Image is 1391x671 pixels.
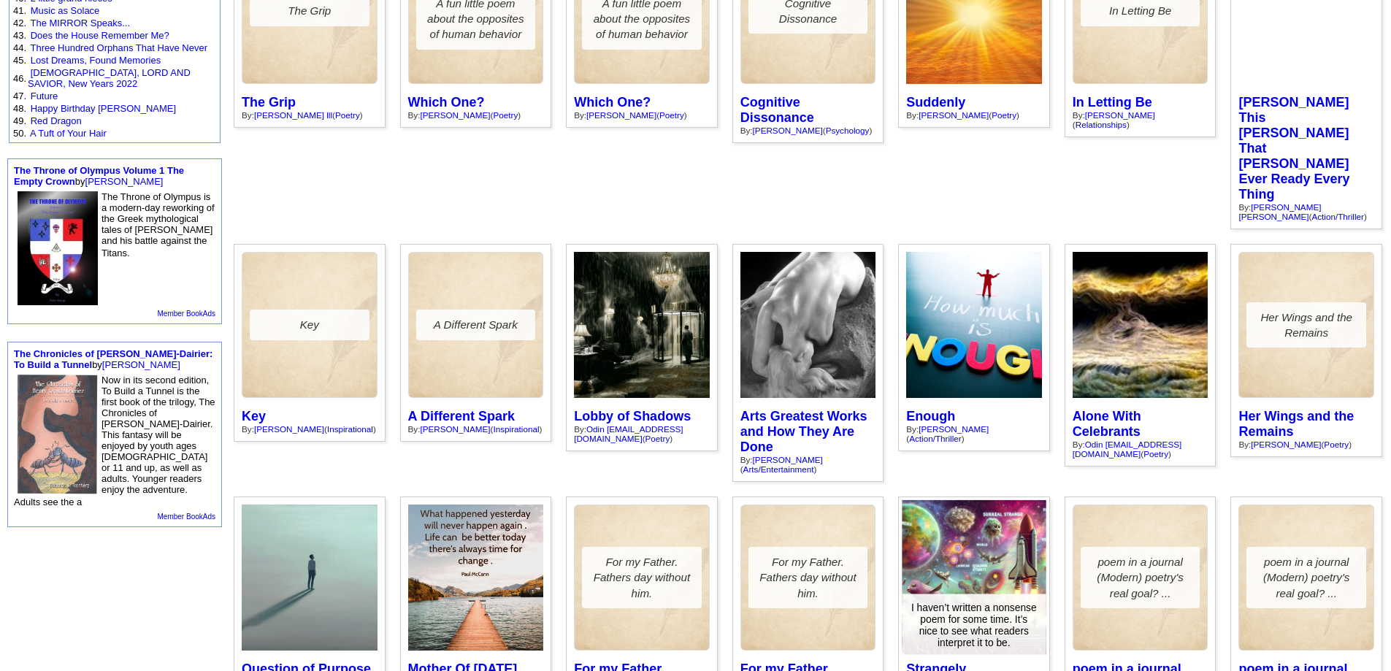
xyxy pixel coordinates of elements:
a: Her Wings and the Remains [1238,409,1354,439]
a: Enough [906,409,955,423]
font: 42. [13,18,26,28]
a: [PERSON_NAME] [919,424,989,434]
a: poem in a journal(Modern) poetry's real goal? ... [1073,505,1208,651]
font: The Throne of Olympus is a modern-day reworking of the Greek mythological tales of [PERSON_NAME] ... [101,191,215,258]
a: Psychology [826,126,870,135]
a: Odin [EMAIL_ADDRESS][DOMAIN_NAME] [574,424,683,443]
a: Odin [EMAIL_ADDRESS][DOMAIN_NAME] [1073,440,1181,459]
font: 46. [13,73,26,84]
div: By: ( ) [242,424,378,434]
a: Inspirational [493,424,539,434]
a: Poetry [1324,440,1349,449]
font: 45. [13,55,26,66]
a: Cognitive Dissonance [740,95,814,125]
div: For my Father. Fathers day without him. [582,547,702,608]
a: The Grip [242,95,296,110]
img: 64472.jpg [18,191,98,305]
a: Arts/Entertainment [743,464,814,474]
a: [PERSON_NAME] [254,424,324,434]
a: Alone With Celebrants [1073,409,1141,439]
a: For my Father.Fathers day without him. [574,505,710,651]
a: [PERSON_NAME] [919,110,989,120]
a: [DEMOGRAPHIC_DATA], LORD AND SAVIOR, New Years 2022 [28,67,191,89]
a: For my Father.Fathers day without him. [740,505,876,651]
a: Music as Solace [31,5,100,16]
div: By: ( ) [1073,440,1208,459]
a: [PERSON_NAME] [1251,440,1321,449]
a: [PERSON_NAME] [420,110,490,120]
a: The MIRROR Speaks... [30,18,130,28]
font: 47. [13,91,26,101]
font: by [14,165,184,187]
a: Which One? [408,95,485,110]
a: [PERSON_NAME] [753,455,823,464]
font: 43. [13,30,26,41]
div: For my Father. Fathers day without him. [748,547,868,608]
a: Future [31,91,58,101]
a: Poetry [992,110,1016,120]
font: Now in its second edition, To Build a Tunnel is the first book of the trilogy, The Chronicles of ... [14,375,215,507]
a: Member BookAds [158,310,215,318]
div: poem in a journal (Modern) poetry's real goal? ... [1081,547,1200,608]
div: By: ( ) [242,110,378,120]
div: By: ( ) [740,126,876,135]
a: [PERSON_NAME] [PERSON_NAME] [1238,202,1321,221]
a: poem in a journal(Modern) poetry's real goal? ... [1238,505,1374,651]
a: A Different Spark [408,409,515,423]
a: [PERSON_NAME] [102,359,180,370]
div: I haven’t written a nonsense poem for some time. It’s nice to see what readers interpret it to be. [903,594,1046,656]
font: by [14,348,212,370]
a: [PERSON_NAME] [85,176,164,187]
font: 44. [13,42,26,53]
a: Action/Thriller [1311,212,1363,221]
a: [PERSON_NAME] [753,126,823,135]
font: 50. [13,128,26,139]
div: By: ( ) [906,424,1042,443]
font: 48. [13,103,26,114]
a: Action/Thriller [909,434,961,443]
a: Relationships [1076,120,1127,129]
a: Poetry [645,434,670,443]
a: A Different Spark [408,252,544,398]
a: Poetry [335,110,360,120]
div: By: ( ) [408,110,544,120]
a: A Tuft of Your Hair [30,128,107,139]
a: [PERSON_NAME] [1085,110,1155,120]
a: Lobby of Shadows [574,409,691,423]
a: Poetry [659,110,684,120]
div: poem in a journal (Modern) poetry's real goal? ... [1246,547,1366,608]
div: Key [250,310,369,340]
div: By: ( ) [1238,202,1374,221]
div: Her Wings and the Remains [1246,302,1366,348]
a: Lost Dreams, Found Memories [31,55,161,66]
div: By: ( ) [574,424,710,443]
a: [PERSON_NAME] [586,110,656,120]
font: 41. [13,5,26,16]
a: [PERSON_NAME] lll [254,110,332,120]
a: Suddenly [906,95,965,110]
a: Key [242,409,266,423]
font: 49. [13,115,26,126]
img: 12524.jpg [18,375,98,494]
a: Does the House Remember Me? [31,30,169,41]
div: By: ( ) [906,110,1042,120]
div: By: ( ) [1238,440,1374,449]
a: Three Hundred Orphans That Have Never [30,42,207,53]
a: Poetry [1143,449,1168,459]
div: A Different Spark [416,310,536,340]
a: Member BookAds [158,513,215,521]
a: [PERSON_NAME] This [PERSON_NAME] That [PERSON_NAME] Ever Ready Every Thing [1238,95,1349,202]
a: [PERSON_NAME] [420,424,490,434]
div: By: ( ) [1073,110,1208,129]
div: By: ( ) [408,424,544,434]
a: Red Dragon [31,115,82,126]
div: By: ( ) [574,110,710,120]
a: Inspirational [327,424,373,434]
a: In Letting Be [1073,95,1152,110]
a: Key [242,252,378,398]
a: Which One? [574,95,651,110]
a: Happy Birthday [PERSON_NAME] [31,103,176,114]
a: The Chronicles of [PERSON_NAME]-Dairier: To Build a Tunnel [14,348,212,370]
a: Poetry [493,110,518,120]
a: Arts Greatest Works and How They Are Done [740,409,867,454]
